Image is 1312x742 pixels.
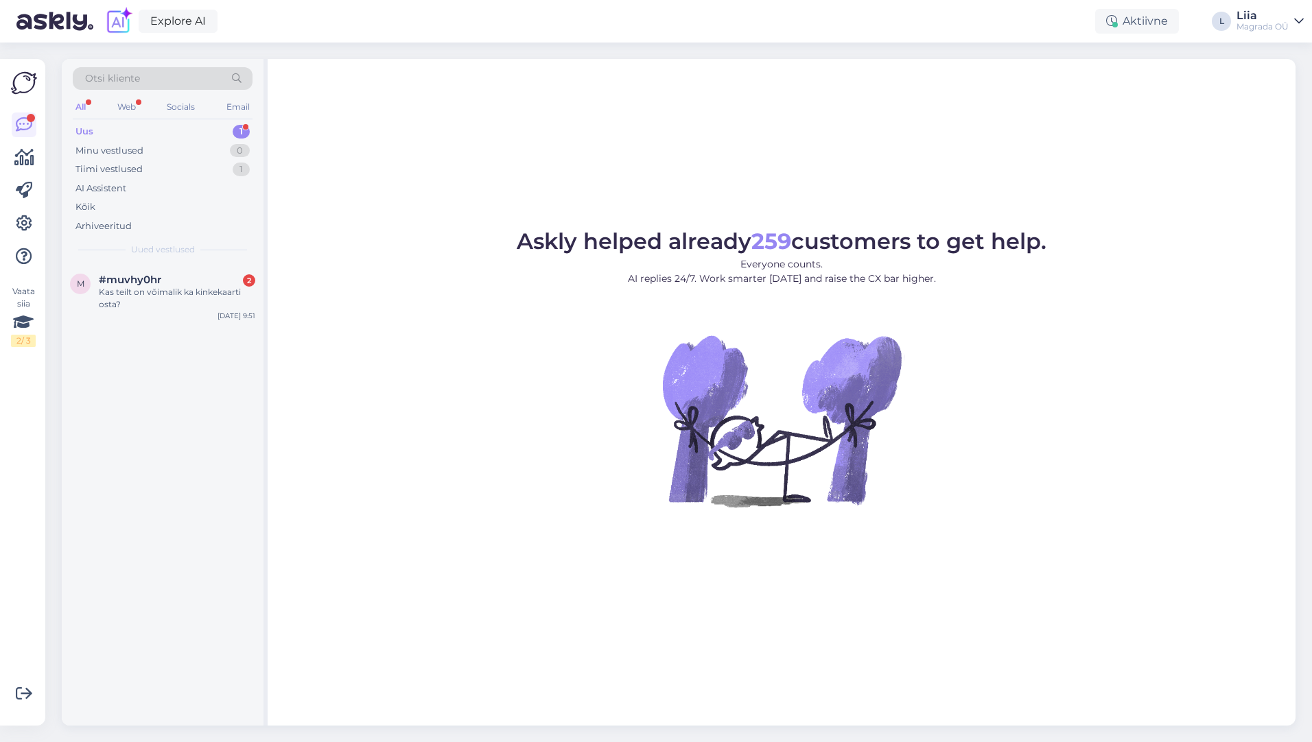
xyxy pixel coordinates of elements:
[104,7,133,36] img: explore-ai
[131,243,195,256] span: Uued vestlused
[233,163,250,176] div: 1
[658,297,905,544] img: No Chat active
[75,125,93,139] div: Uus
[85,71,140,86] span: Otsi kliente
[11,335,36,347] div: 2 / 3
[1095,9,1179,34] div: Aktiivne
[73,98,89,116] div: All
[1237,10,1289,21] div: Liia
[230,144,250,158] div: 0
[99,286,255,311] div: Kas teilt on võimalik ka kinkekaarti osta?
[517,228,1046,254] span: Askly helped already customers to get help.
[75,200,95,214] div: Kõik
[517,257,1046,286] p: Everyone counts. AI replies 24/7. Work smarter [DATE] and raise the CX bar higher.
[75,144,143,158] div: Minu vestlused
[139,10,218,33] a: Explore AI
[1212,12,1231,31] div: L
[233,125,250,139] div: 1
[115,98,139,116] div: Web
[77,278,84,289] span: m
[99,274,161,286] span: #muvhy0hr
[75,163,143,176] div: Tiimi vestlused
[11,285,36,347] div: Vaata siia
[751,228,791,254] b: 259
[243,274,255,287] div: 2
[11,70,37,96] img: Askly Logo
[75,219,132,233] div: Arhiveeritud
[224,98,253,116] div: Email
[1237,10,1304,32] a: LiiaMagrada OÜ
[1237,21,1289,32] div: Magrada OÜ
[164,98,198,116] div: Socials
[75,182,126,195] div: AI Assistent
[218,311,255,321] div: [DATE] 9:51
